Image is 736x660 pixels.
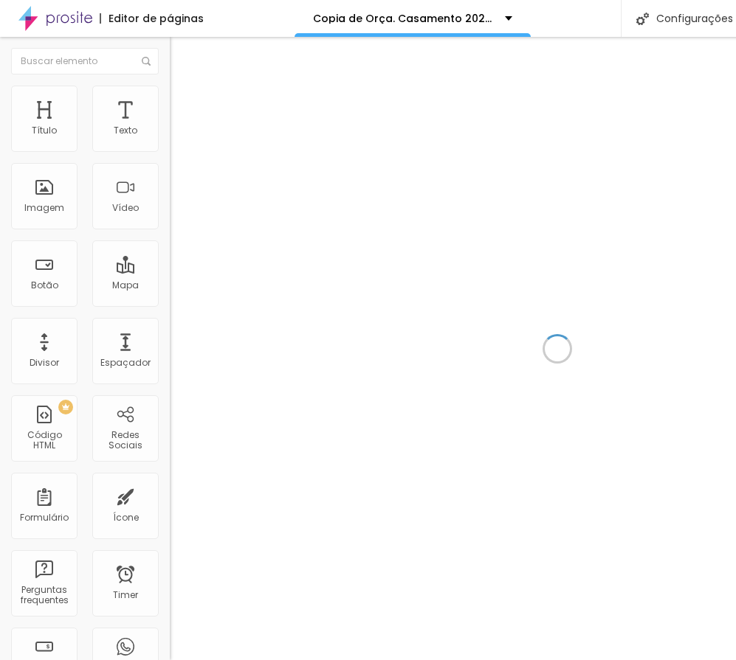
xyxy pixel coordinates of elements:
div: Formulário [20,513,69,523]
div: Título [32,125,57,136]
div: Redes Sociais [96,430,154,451]
div: Vídeo [112,203,139,213]
p: Copia de Orça. Casamento 2025 - [GEOGRAPHIC_DATA] [313,13,494,24]
div: Perguntas frequentes [15,585,73,606]
div: Mapa [112,280,139,291]
div: Editor de páginas [100,13,204,24]
div: Imagem [24,203,64,213]
div: Espaçador [100,358,151,368]
div: Timer [113,590,138,600]
img: Icone [636,13,649,25]
div: Código HTML [15,430,73,451]
div: Ícone [113,513,139,523]
img: Icone [142,57,151,66]
div: Divisor [30,358,59,368]
div: Texto [114,125,137,136]
input: Buscar elemento [11,48,159,74]
div: Botão [31,280,58,291]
